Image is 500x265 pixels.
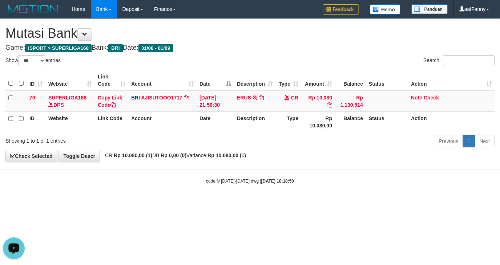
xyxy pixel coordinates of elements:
th: Status [366,70,408,91]
span: CR: DB: Variance: [101,152,246,158]
a: AJISUTOOO1717 [141,95,182,101]
th: Amount: activate to sort column ascending [301,70,335,91]
span: CR [291,95,298,101]
th: Type: activate to sort column ascending [276,70,301,91]
th: Rp 10.080,00 [301,111,335,132]
a: Next [475,135,495,147]
th: Link Code [95,111,128,132]
strong: Rp 0,00 (0) [161,152,186,158]
td: DPS [45,91,95,112]
a: Check Selected [5,150,57,162]
th: Account: activate to sort column ascending [128,70,197,91]
label: Show entries [5,55,61,66]
a: ERUS [237,95,251,101]
div: Showing 1 to 1 of 1 entries [5,134,203,144]
h1: Mutasi Bank [5,26,495,41]
th: Description: activate to sort column ascending [234,70,276,91]
th: Date [197,111,234,132]
th: Link Code: activate to sort column ascending [95,70,128,91]
th: Account [128,111,197,132]
td: Rp 10,080 [301,91,335,112]
th: ID [27,111,45,132]
a: Copy ERUS to clipboard [259,95,264,101]
span: ISPORT > SUPERLIGA168 [25,44,92,52]
a: Copy Link Code [98,95,122,108]
img: panduan.png [411,4,448,14]
span: 31/08 - 01/09 [138,44,173,52]
select: Showentries [18,55,45,66]
img: Feedback.jpg [323,4,359,15]
a: Toggle Descr [59,150,100,162]
td: [DATE] 21:56:30 [197,91,234,112]
th: Description [234,111,276,132]
strong: [DATE] 18:18:50 [261,179,294,184]
td: Rp 1,130,514 [335,91,366,112]
a: 1 [463,135,475,147]
a: Note [411,95,422,101]
a: Check [424,95,439,101]
th: ID: activate to sort column ascending [27,70,45,91]
span: BRI [108,44,122,52]
span: 70 [29,95,35,101]
strong: Rp 10.080,00 (1) [207,152,246,158]
a: Copy Rp 10,080 to clipboard [327,102,332,108]
button: Open LiveChat chat widget [3,3,25,25]
strong: Rp 10.080,00 (1) [114,152,152,158]
img: Button%20Memo.svg [370,4,400,15]
th: Website: activate to sort column ascending [45,70,95,91]
th: Action: activate to sort column ascending [408,70,495,91]
th: Balance [335,70,366,91]
a: Previous [434,135,463,147]
th: Status [366,111,408,132]
th: Balance [335,111,366,132]
th: Type [276,111,301,132]
a: Copy AJISUTOOO1717 to clipboard [184,95,189,101]
th: Website [45,111,95,132]
th: Action [408,111,495,132]
img: MOTION_logo.png [5,4,61,15]
span: BRI [131,95,140,101]
small: code © [DATE]-[DATE] dwg | [206,179,294,184]
input: Search: [443,55,495,66]
th: Date: activate to sort column descending [197,70,234,91]
label: Search: [423,55,495,66]
h4: Game: Bank: Date: [5,44,495,52]
a: SUPERLIGA168 [48,95,86,101]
